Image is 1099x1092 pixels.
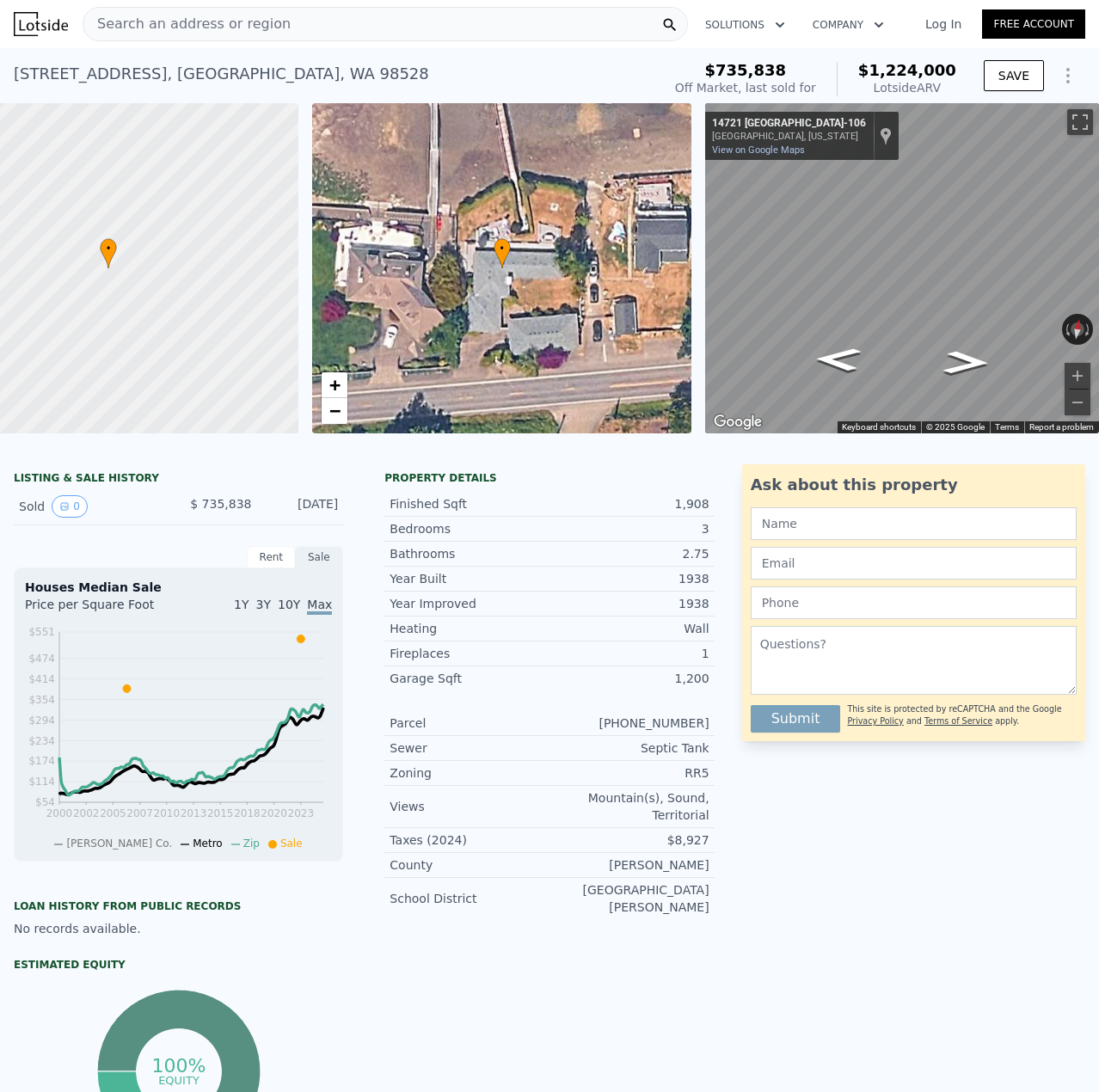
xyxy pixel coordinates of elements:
div: [PERSON_NAME] [549,856,709,874]
div: Houses Median Sale [25,579,332,596]
div: Taxes (2024) [390,831,549,849]
div: LISTING & SALE HISTORY [14,471,343,488]
div: Property details [384,471,714,485]
span: Max [307,598,332,615]
div: • [494,238,511,268]
button: Solutions [691,9,799,40]
button: Submit [751,705,841,733]
tspan: $551 [28,626,55,638]
button: SAVE [984,60,1044,91]
div: School District [390,890,549,907]
div: [GEOGRAPHIC_DATA][PERSON_NAME] [549,881,709,916]
div: RR5 [549,764,709,782]
a: Privacy Policy [847,716,903,726]
tspan: 2018 [234,807,261,819]
a: Terms of Service [924,716,992,726]
path: Go West, WA-106 [795,342,881,377]
tspan: $414 [28,673,55,685]
tspan: 2013 [181,807,207,819]
div: 1938 [549,595,709,612]
div: Bedrooms [390,520,549,537]
tspan: 2000 [46,807,73,819]
div: • [100,238,117,268]
div: Views [390,798,549,815]
button: View historical data [52,495,88,518]
div: Sewer [390,739,549,757]
span: + [328,374,340,396]
div: Price per Square Foot [25,596,179,623]
img: Lotside [14,12,68,36]
div: Finished Sqft [390,495,549,512]
div: No records available. [14,920,343,937]
a: Show location on map [880,126,892,145]
path: Go East, WA-106 [924,346,1009,380]
div: [DATE] [265,495,338,518]
tspan: $174 [28,755,55,767]
div: [PHONE_NUMBER] [549,715,709,732]
span: © 2025 Google [926,422,985,432]
tspan: 100% [151,1055,206,1077]
div: Heating [390,620,549,637]
div: 1,200 [549,670,709,687]
input: Email [751,547,1077,580]
span: 10Y [278,598,300,611]
span: • [494,241,511,256]
a: Zoom in [322,372,347,398]
a: Log In [905,15,982,33]
button: Zoom in [1065,363,1090,389]
div: 14721 [GEOGRAPHIC_DATA]-106 [712,117,866,131]
span: 1Y [234,598,249,611]
button: Toggle fullscreen view [1067,109,1093,135]
div: 3 [549,520,709,537]
div: Year Built [390,570,549,587]
div: Map [705,103,1099,433]
span: Search an address or region [83,14,291,34]
a: Report a problem [1029,422,1094,432]
div: [GEOGRAPHIC_DATA], [US_STATE] [712,131,866,142]
div: 1938 [549,570,709,587]
a: Zoom out [322,398,347,424]
tspan: 2023 [288,807,315,819]
div: Fireplaces [390,645,549,662]
tspan: $354 [28,694,55,706]
div: $8,927 [549,831,709,849]
span: Zip [243,837,260,850]
a: Free Account [982,9,1085,39]
div: Rent [247,546,295,568]
div: Parcel [390,715,549,732]
div: Off Market, last sold for [675,79,816,96]
tspan: 2020 [261,807,287,819]
button: Keyboard shortcuts [842,421,916,433]
img: Google [709,411,766,433]
div: Ask about this property [751,473,1077,497]
div: Street View [705,103,1099,433]
a: View on Google Maps [712,144,805,156]
div: [STREET_ADDRESS] , [GEOGRAPHIC_DATA] , WA 98528 [14,62,429,86]
span: Metro [193,837,222,850]
div: 2.75 [549,545,709,562]
span: • [100,241,117,256]
tspan: $54 [35,796,55,808]
div: Sale [295,546,343,568]
div: Wall [549,620,709,637]
span: [PERSON_NAME] Co. [66,837,172,850]
tspan: 2010 [154,807,181,819]
div: Lotside ARV [858,79,956,96]
div: Mountain(s), Sound, Territorial [549,789,709,824]
button: Company [799,9,898,40]
span: $735,838 [705,61,787,79]
tspan: 2015 [207,807,234,819]
tspan: $474 [28,653,55,665]
div: This site is protected by reCAPTCHA and the Google and apply. [847,698,1077,733]
button: Reset the view [1068,313,1086,346]
span: Sale [280,837,303,850]
tspan: $234 [28,735,55,747]
tspan: equity [158,1073,200,1086]
span: $1,224,000 [858,61,956,79]
input: Phone [751,586,1077,619]
div: Septic Tank [549,739,709,757]
button: Zoom out [1065,390,1090,415]
div: Zoning [390,764,549,782]
span: − [328,400,340,421]
a: Open this area in Google Maps (opens a new window) [709,411,766,433]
